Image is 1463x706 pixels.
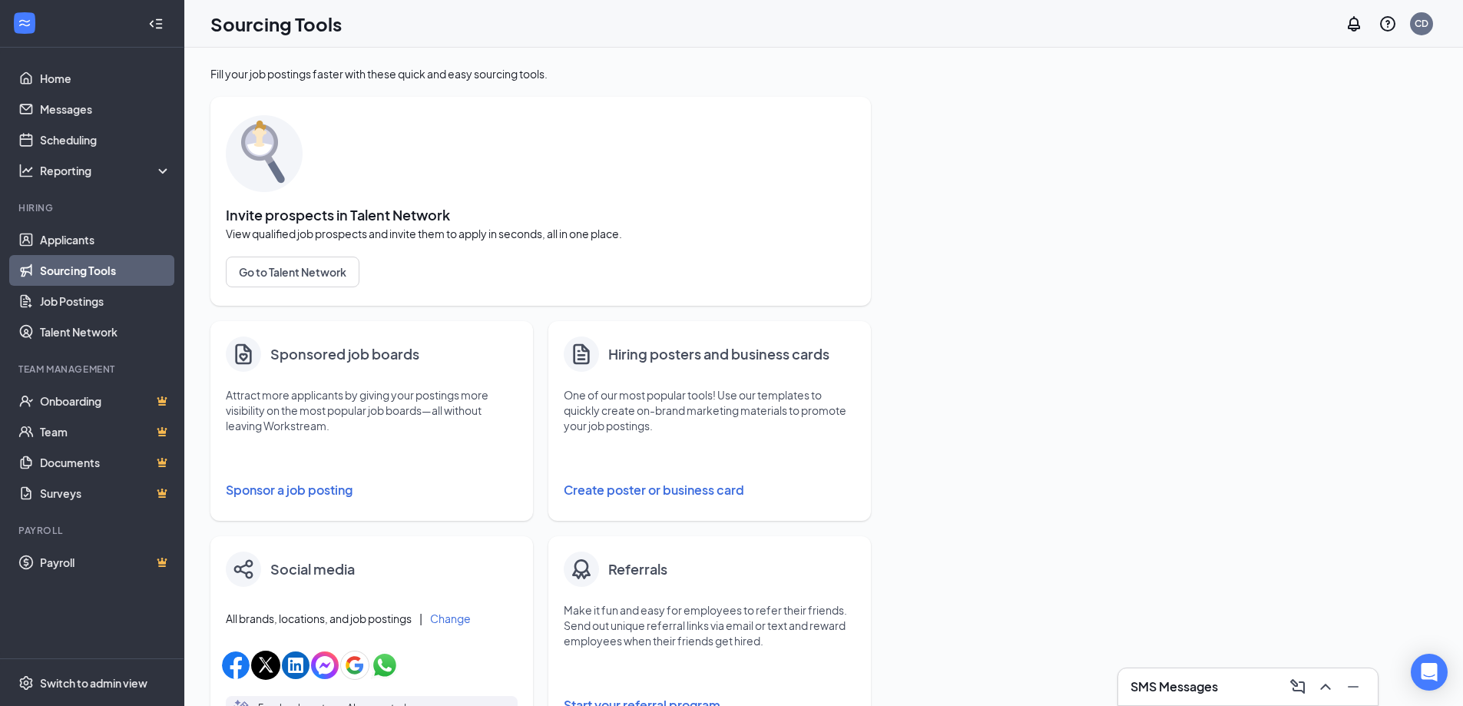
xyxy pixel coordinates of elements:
[1411,654,1448,691] div: Open Intercom Messenger
[608,343,829,365] h4: Hiring posters and business cards
[40,317,171,347] a: Talent Network
[40,94,171,124] a: Messages
[40,224,171,255] a: Applicants
[40,416,171,447] a: TeamCrown
[1316,678,1335,696] svg: ChevronUp
[1345,15,1363,33] svg: Notifications
[1341,675,1365,699] button: Minimize
[40,255,171,286] a: Sourcing Tools
[1344,678,1362,696] svg: Minimize
[564,475,856,505] button: Create poster or business card
[311,651,339,679] img: facebookMessengerIcon
[226,257,359,287] button: Go to Talent Network
[1313,675,1338,699] button: ChevronUp
[18,675,34,691] svg: Settings
[17,15,32,31] svg: WorkstreamLogo
[1289,678,1307,696] svg: ComposeMessage
[226,257,856,287] a: Go to Talent Network
[40,547,171,578] a: PayrollCrown
[226,207,856,223] span: Invite prospects in Talent Network
[40,163,172,178] div: Reporting
[233,559,253,579] img: share
[1379,15,1397,33] svg: QuestionInfo
[608,559,667,580] h4: Referrals
[1130,678,1218,695] h3: SMS Messages
[40,286,171,317] a: Job Postings
[40,124,171,155] a: Scheduling
[226,226,856,241] span: View qualified job prospects and invite them to apply in seconds, all in one place.
[210,66,871,81] div: Fill your job postings faster with these quick and easy sourcing tools.
[270,559,355,580] h4: Social media
[430,613,471,624] button: Change
[226,475,518,505] button: Sponsor a job posting
[340,651,369,680] img: googleIcon
[222,651,250,679] img: facebookIcon
[18,163,34,178] svg: Analysis
[40,478,171,509] a: SurveysCrown
[40,675,147,691] div: Switch to admin view
[18,363,168,376] div: Team Management
[226,611,412,626] span: All brands, locations, and job postings
[226,115,303,192] img: sourcing-tools
[282,651,309,679] img: linkedinIcon
[251,651,280,680] img: xIcon
[18,201,168,214] div: Hiring
[40,447,171,478] a: DocumentsCrown
[1415,17,1428,30] div: CD
[569,557,594,582] img: badge
[40,63,171,94] a: Home
[419,610,422,627] div: |
[18,524,168,537] div: Payroll
[226,387,518,433] p: Attract more applicants by giving your postings more visibility on the most popular job boards—al...
[371,651,399,679] img: whatsappIcon
[1286,675,1310,699] button: ComposeMessage
[40,386,171,416] a: OnboardingCrown
[569,341,594,367] svg: Document
[270,343,419,365] h4: Sponsored job boards
[564,602,856,648] p: Make it fun and easy for employees to refer their friends. Send out unique referral links via ema...
[564,387,856,433] p: One of our most popular tools! Use our templates to quickly create on-brand marketing materials t...
[148,16,164,31] svg: Collapse
[231,342,256,366] img: clipboard
[210,11,342,37] h1: Sourcing Tools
